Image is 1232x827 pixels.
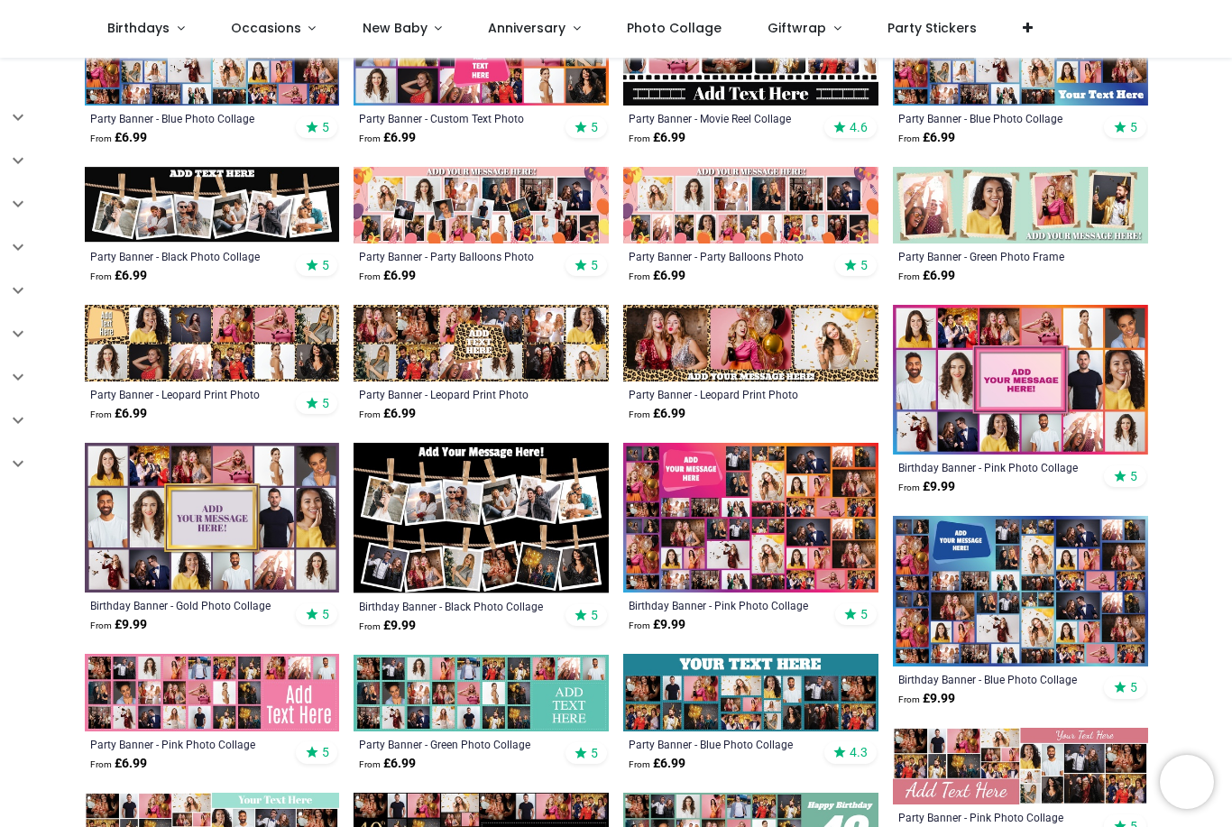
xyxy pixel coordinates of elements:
span: 4.3 [850,744,868,760]
span: 5 [322,257,329,273]
span: Occasions [231,19,301,37]
span: From [629,759,650,769]
a: Birthday Banner - Pink Photo Collage [898,460,1094,474]
a: Party Banner - Leopard Print Photo Collage [359,387,555,401]
a: Party Banner - Pink Photo Collage [898,810,1094,824]
strong: £ 6.99 [90,755,147,773]
span: 5 [1130,679,1137,695]
span: From [90,133,112,143]
strong: £ 6.99 [898,129,955,147]
strong: £ 6.99 [359,267,416,285]
span: 5 [591,257,598,273]
strong: £ 9.99 [898,478,955,496]
span: 5 [591,119,598,135]
img: Personalised Party Banner - Pink Photo Collage - Custom Text & 24 Photo Upload [85,654,340,731]
span: From [90,271,112,281]
img: Personalised Party Banner - Movie Reel Collage - 6 Photo Upload [623,29,878,106]
span: From [90,759,112,769]
span: From [90,620,112,630]
strong: £ 6.99 [359,129,416,147]
a: Party Banner - Movie Reel Collage [629,111,824,125]
span: From [629,409,650,419]
img: Personalised Birthday Backdrop Banner - Pink Photo Collage - Add Text & 48 Photo Upload [623,443,878,593]
span: Giftwrap [768,19,826,37]
img: Personalised Party Banner - Green Photo Collage - Custom Text & 24 Photo Upload [354,655,609,731]
strong: £ 6.99 [629,129,685,147]
div: Party Banner - Leopard Print Photo Collage [90,387,286,401]
span: 5 [591,607,598,623]
strong: £ 9.99 [629,616,685,634]
img: Personalised Birthday Backdrop Banner - Gold Photo Collage - 16 Photo Upload [85,443,340,593]
img: Personalised Party Banner - Party Balloons Photo Collage - 22 Photo Upload [354,167,609,244]
a: Party Banner - Green Photo Frame Collage [898,249,1094,263]
strong: £ 6.99 [629,267,685,285]
span: 5 [1130,119,1137,135]
img: Personalised Party Banner - Green Photo Frame Collage - 4 Photo Upload [893,167,1148,244]
span: From [359,133,381,143]
strong: £ 6.99 [629,405,685,423]
span: From [90,409,112,419]
a: Party Banner - Green Photo Collage [359,737,555,751]
a: Party Banner - Black Photo Collage [90,249,286,263]
span: New Baby [363,19,428,37]
span: From [359,759,381,769]
a: Party Banner - Party Balloons Photo Collage [359,249,555,263]
a: Party Banner - Blue Photo Collage [90,111,286,125]
img: Personalised Party Banner - Blue Photo Collage - 23 Photo upload [893,29,1148,106]
a: Party Banner - Blue Photo Collage [898,111,1094,125]
a: Birthday Banner - Blue Photo Collage [898,672,1094,686]
span: 5 [322,606,329,622]
a: Birthday Banner - Pink Photo Collage [629,598,824,612]
img: Personalised Party Banner - Leopard Print Photo Collage - Custom Text & 12 Photo Upload [354,305,609,381]
a: Party Banner - Blue Photo Collage [629,737,824,751]
span: From [898,133,920,143]
strong: £ 9.99 [90,616,147,634]
img: Personalised Party Banner - Blue Photo Collage - Custom Text & 25 Photo upload [85,29,340,106]
span: Photo Collage [627,19,722,37]
img: Personalised Party Banner - Party Balloons Photo Collage - 17 Photo Upload [623,167,878,244]
a: Party Banner - Leopard Print Photo Collage [629,387,824,401]
img: Personalised Party Banner - Leopard Print Photo Collage - 11 Photo Upload [85,305,340,381]
a: Party Banner - Custom Text Photo Collage [359,111,555,125]
span: 5 [860,257,868,273]
strong: £ 6.99 [359,405,416,423]
span: Anniversary [488,19,565,37]
a: Party Banner - Pink Photo Collage [90,737,286,751]
span: From [359,621,381,631]
a: Birthday Banner - Black Photo Collage [359,599,555,613]
img: Personalised Birthday Backdrop Banner - Blue Photo Collage - Add Text & 48 Photo Upload [893,516,1148,666]
span: 5 [322,119,329,135]
strong: £ 6.99 [629,755,685,773]
span: 5 [322,395,329,411]
a: Party Banner - Party Balloons Photo Collage [629,249,824,263]
span: 4.6 [850,119,868,135]
strong: £ 6.99 [898,267,955,285]
span: 5 [322,744,329,760]
span: 5 [591,745,598,761]
span: 5 [860,606,868,622]
strong: £ 9.99 [898,690,955,708]
span: From [898,694,920,704]
a: Birthday Banner - Gold Photo Collage [90,598,286,612]
span: 5 [1130,468,1137,484]
img: Personalised Party Banner - Blue Photo Collage - Custom Text & 19 Photo Upload [623,654,878,731]
strong: £ 6.99 [90,267,147,285]
strong: £ 6.99 [90,405,147,423]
